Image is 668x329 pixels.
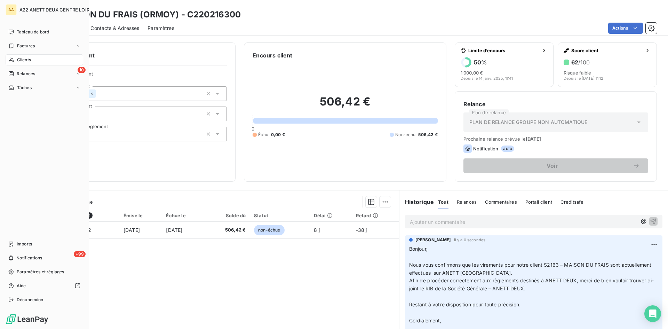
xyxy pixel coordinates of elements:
[17,283,26,289] span: Aide
[468,48,539,53] span: Limite d’encours
[560,199,584,205] span: Creditsafe
[571,48,642,53] span: Score client
[124,213,158,218] div: Émise le
[644,305,661,322] div: Open Intercom Messenger
[454,238,486,242] span: il y a 0 secondes
[86,212,93,219] span: 1
[148,25,174,32] span: Paramètres
[457,199,477,205] span: Relances
[463,158,648,173] button: Voir
[17,29,49,35] span: Tableau de bord
[124,227,140,233] span: [DATE]
[578,59,590,66] span: /100
[74,251,86,257] span: +99
[16,255,42,261] span: Notifications
[409,262,653,276] span: Nous vous confirmons que les virements pour notre client S2163 – MAISON DU FRAIS sont actuellemen...
[438,199,448,205] span: Tout
[271,132,285,138] span: 0,00 €
[17,57,31,63] span: Clients
[19,7,92,13] span: A22 ANETT DEUX CENTRE LOIRE
[356,227,367,233] span: -38 j
[418,132,437,138] span: 506,42 €
[409,301,520,307] span: Restant à votre disposition pour toute précision.
[564,70,591,76] span: Risque faible
[558,42,657,87] button: Score client62/100Risque faibleDepuis le [DATE] 11:12
[395,132,415,138] span: Non-échu
[415,237,451,243] span: [PERSON_NAME]
[96,91,102,97] input: Ajouter une valeur
[526,136,541,142] span: [DATE]
[61,8,241,21] h3: MAISON DU FRAIS (ORMOY) - C220216300
[525,199,552,205] span: Portail client
[463,100,648,108] h6: Relance
[252,126,254,132] span: 0
[356,213,395,218] div: Retard
[209,227,246,234] span: 506,42 €
[463,136,648,142] span: Prochaine relance prévue le
[78,67,86,73] span: 10
[571,59,590,66] h6: 62
[461,70,483,76] span: 1 000,00 €
[17,71,35,77] span: Relances
[469,119,588,126] span: PLAN DE RELANCE GROUPE NON AUTOMATIQUE
[166,213,201,218] div: Échue le
[56,71,227,81] span: Propriétés Client
[42,51,227,60] h6: Informations client
[501,146,514,152] span: auto
[409,246,428,252] span: Bonjour,
[472,163,633,169] span: Voir
[17,43,35,49] span: Factures
[6,280,83,291] a: Aide
[258,132,268,138] span: Échu
[474,59,487,66] h6: 50 %
[17,269,64,275] span: Paramètres et réglages
[254,213,305,218] div: Statut
[608,23,643,34] button: Actions
[17,85,32,91] span: Tâches
[564,76,603,80] span: Depuis le [DATE] 11:12
[253,51,292,60] h6: Encours client
[455,42,554,87] button: Limite d’encours50%1 000,00 €Depuis le 14 janv. 2025, 11:41
[473,146,499,151] span: Notification
[254,225,284,235] span: non-échue
[409,318,442,323] span: Cordialement,
[6,4,17,15] div: AA
[485,199,517,205] span: Commentaires
[17,297,43,303] span: Déconnexion
[209,213,246,218] div: Solde dû
[409,277,654,291] span: Afin de procéder correctement aux règlements destinés à ANETT DEUX, merci de bien vouloir trouver...
[399,198,434,206] h6: Historique
[17,241,32,247] span: Imports
[6,314,49,325] img: Logo LeanPay
[314,213,347,218] div: Délai
[314,227,319,233] span: 8 j
[166,227,182,233] span: [DATE]
[253,95,437,116] h2: 506,42 €
[90,25,139,32] span: Contacts & Adresses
